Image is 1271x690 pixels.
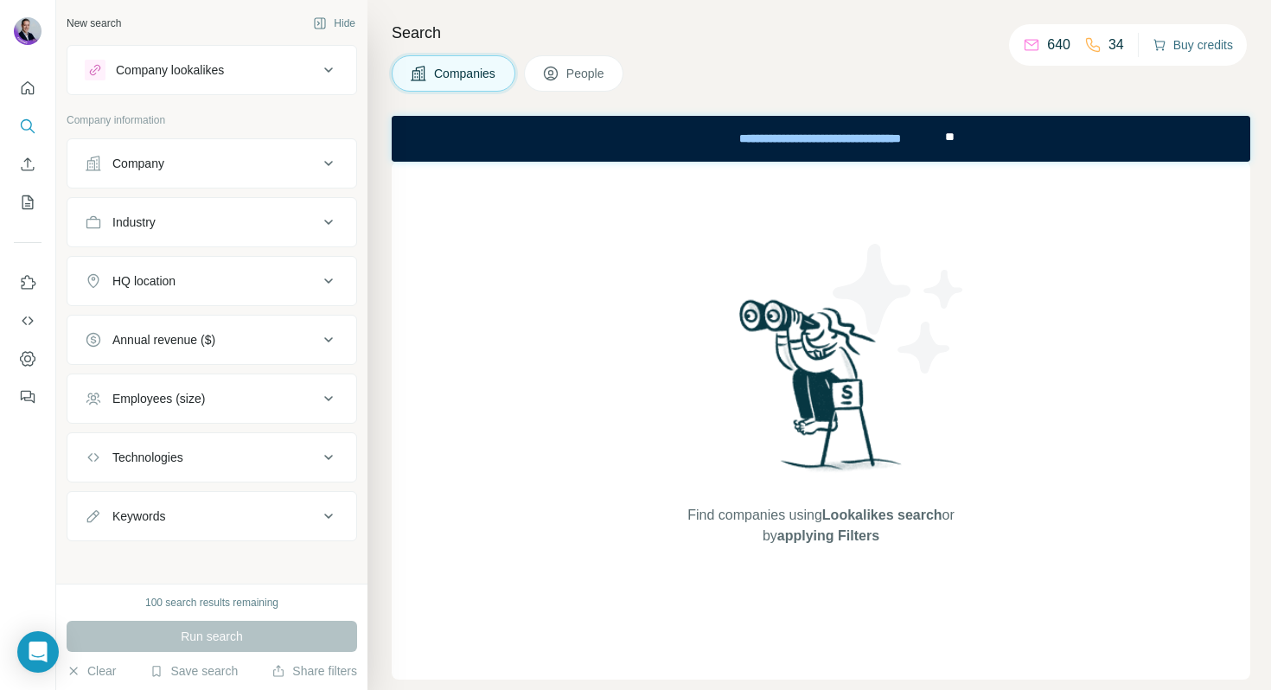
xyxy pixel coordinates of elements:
div: HQ location [112,272,176,290]
button: Quick start [14,73,42,104]
button: Clear [67,662,116,680]
span: Find companies using or by [682,505,959,546]
button: Buy credits [1153,33,1233,57]
div: New search [67,16,121,31]
p: 640 [1047,35,1070,55]
div: Annual revenue ($) [112,331,215,348]
p: 34 [1108,35,1124,55]
div: Open Intercom Messenger [17,631,59,673]
span: applying Filters [777,528,879,543]
button: Dashboard [14,343,42,374]
button: Technologies [67,437,356,478]
span: Lookalikes search [822,508,942,522]
button: My lists [14,187,42,218]
button: Use Surfe on LinkedIn [14,267,42,298]
div: Company [112,155,164,172]
button: Keywords [67,495,356,537]
button: Company lookalikes [67,49,356,91]
div: Technologies [112,449,183,466]
button: Use Surfe API [14,305,42,336]
button: Search [14,111,42,142]
img: Surfe Illustration - Woman searching with binoculars [731,295,911,488]
span: People [566,65,606,82]
img: Avatar [14,17,42,45]
button: Feedback [14,381,42,412]
button: Enrich CSV [14,149,42,180]
button: Industry [67,201,356,243]
div: 100 search results remaining [145,595,278,610]
button: HQ location [67,260,356,302]
button: Hide [301,10,367,36]
div: Employees (size) [112,390,205,407]
div: Industry [112,214,156,231]
span: Companies [434,65,497,82]
button: Employees (size) [67,378,356,419]
iframe: Banner [392,116,1250,162]
button: Save search [150,662,238,680]
h4: Search [392,21,1250,45]
button: Annual revenue ($) [67,319,356,361]
img: Surfe Illustration - Stars [821,231,977,387]
div: Keywords [112,508,165,525]
p: Company information [67,112,357,128]
div: Company lookalikes [116,61,224,79]
button: Share filters [271,662,357,680]
button: Company [67,143,356,184]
